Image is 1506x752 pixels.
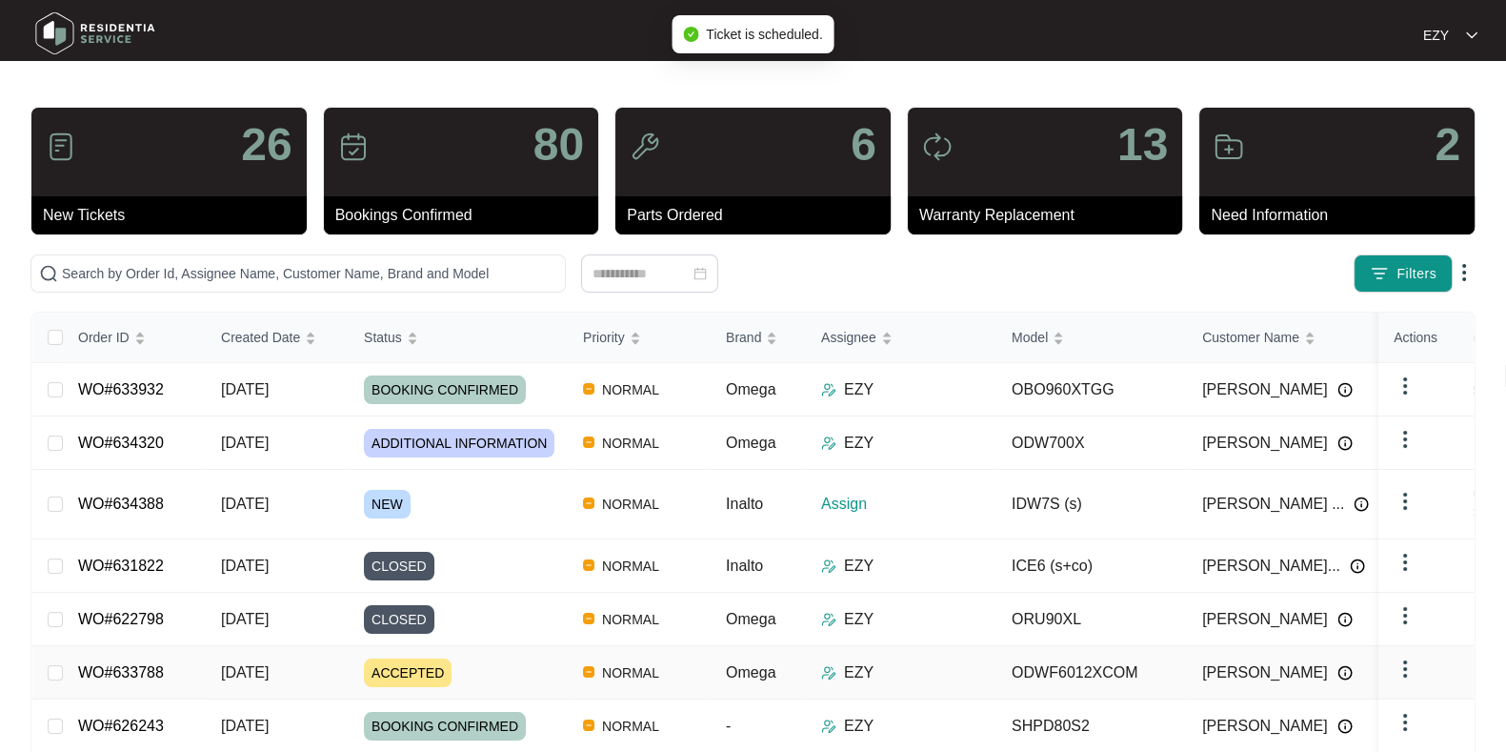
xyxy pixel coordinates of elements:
[594,555,667,578] span: NORMAL
[1187,313,1377,363] th: Customer Name
[806,313,996,363] th: Assignee
[1202,327,1299,348] span: Customer Name
[1354,497,1369,512] img: Info icon
[583,559,594,571] img: Vercel Logo
[726,664,775,681] span: Omega
[364,659,452,687] span: ACCEPTED
[43,204,307,227] p: New Tickets
[821,559,836,574] img: Assigner Icon
[221,381,269,397] span: [DATE]
[1394,490,1416,513] img: dropdown arrow
[221,435,269,451] span: [DATE]
[996,417,1187,470] td: ODW700X
[1396,264,1436,284] span: Filters
[1350,559,1365,574] img: Info icon
[821,327,876,348] span: Assignee
[844,432,873,455] p: EZY
[241,122,291,168] p: 26
[996,363,1187,417] td: OBO960XTGG
[568,313,711,363] th: Priority
[1423,26,1449,45] p: EZY
[996,646,1187,700] td: ODWF6012XCOM
[206,313,349,363] th: Created Date
[78,718,164,734] a: WO#626243
[844,661,873,684] p: EZY
[364,605,434,634] span: CLOSED
[533,122,584,168] p: 80
[594,432,667,455] span: NORMAL
[1337,665,1353,681] img: Info icon
[1435,122,1460,168] p: 2
[78,664,164,681] a: WO#633788
[821,719,836,734] img: Assigner Icon
[583,613,594,624] img: Vercel Logo
[821,665,836,681] img: Assigner Icon
[996,539,1187,593] td: ICE6 (s+co)
[594,661,667,684] span: NORMAL
[62,263,557,284] input: Search by Order Id, Assignee Name, Customer Name, Brand and Model
[364,376,526,404] span: BOOKING CONFIRMED
[1394,658,1416,681] img: dropdown arrow
[39,264,58,283] img: search-icon
[1337,382,1353,397] img: Info icon
[1337,719,1353,734] img: Info icon
[335,204,599,227] p: Bookings Confirmed
[922,132,953,162] img: icon
[594,715,667,738] span: NORMAL
[1394,551,1416,574] img: dropdown arrow
[1117,122,1168,168] p: 13
[996,313,1187,363] th: Model
[996,593,1187,646] td: ORU90XL
[78,558,164,574] a: WO#631822
[364,712,526,741] span: BOOKING CONFIRMED
[1394,711,1416,734] img: dropdown arrow
[1214,132,1244,162] img: icon
[583,666,594,678] img: Vercel Logo
[583,437,594,448] img: Vercel Logo
[726,718,731,734] span: -
[46,132,76,162] img: icon
[851,122,876,168] p: 6
[821,612,836,627] img: Assigner Icon
[726,496,763,512] span: Inalto
[364,327,402,348] span: Status
[78,327,130,348] span: Order ID
[364,490,411,518] span: NEW
[1202,555,1340,578] span: [PERSON_NAME]...
[1202,608,1328,631] span: [PERSON_NAME]
[1012,327,1048,348] span: Model
[1211,204,1475,227] p: Need Information
[844,555,873,578] p: EZY
[594,378,667,401] span: NORMAL
[726,558,763,574] span: Inalto
[1337,436,1353,451] img: Info icon
[221,496,269,512] span: [DATE]
[1466,30,1477,40] img: dropdown arrow
[221,718,269,734] span: [DATE]
[706,27,822,42] span: Ticket is scheduled.
[583,327,625,348] span: Priority
[583,720,594,731] img: Vercel Logo
[683,27,698,42] span: check-circle
[627,204,891,227] p: Parts Ordered
[1202,378,1328,401] span: [PERSON_NAME]
[1202,432,1328,455] span: [PERSON_NAME]
[1394,428,1416,451] img: dropdown arrow
[221,664,269,681] span: [DATE]
[821,382,836,397] img: Assigner Icon
[821,493,996,516] p: Assign
[78,381,164,397] a: WO#633932
[221,558,269,574] span: [DATE]
[1394,604,1416,627] img: dropdown arrow
[1354,254,1453,293] button: filter iconFilters
[1378,313,1474,363] th: Actions
[1202,493,1344,516] span: [PERSON_NAME] ...
[594,608,667,631] span: NORMAL
[221,327,300,348] span: Created Date
[1202,715,1328,738] span: [PERSON_NAME]
[1337,612,1353,627] img: Info icon
[726,327,761,348] span: Brand
[726,435,775,451] span: Omega
[364,429,554,457] span: ADDITIONAL INFORMATION
[583,498,594,509] img: Vercel Logo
